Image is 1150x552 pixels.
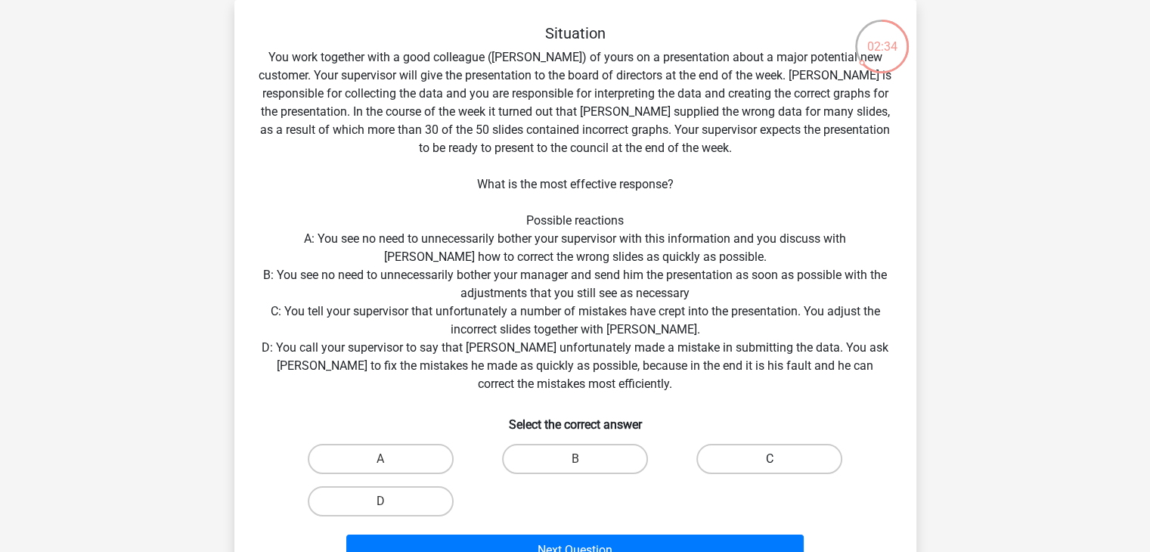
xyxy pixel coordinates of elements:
[696,444,842,474] label: C
[308,444,454,474] label: A
[308,486,454,516] label: D
[854,18,910,56] div: 02:34
[502,444,648,474] label: B
[259,24,892,42] h5: Situation
[259,405,892,432] h6: Select the correct answer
